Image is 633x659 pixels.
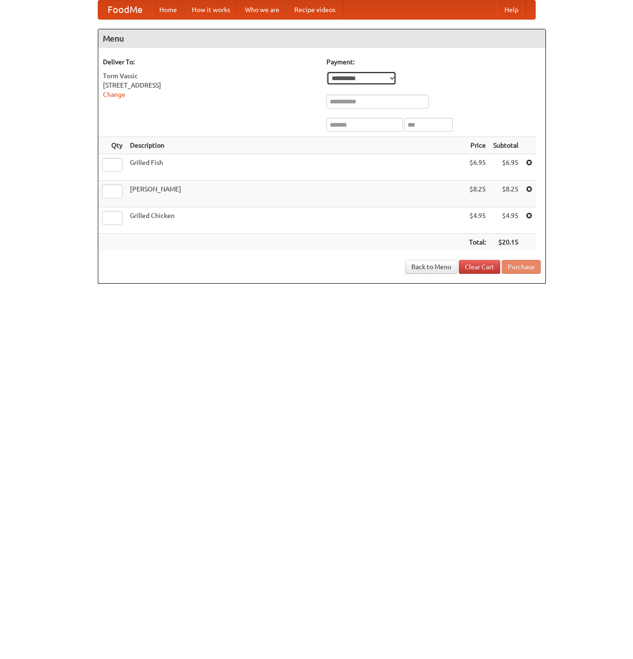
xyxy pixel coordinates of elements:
th: $20.15 [490,234,522,251]
td: $8.25 [490,181,522,207]
a: Back to Menu [405,260,457,274]
td: [PERSON_NAME] [126,181,465,207]
th: Price [465,137,490,154]
td: $4.95 [465,207,490,234]
a: FoodMe [98,0,152,19]
a: How it works [184,0,238,19]
h4: Menu [98,29,545,48]
td: $6.95 [465,154,490,181]
a: Who we are [238,0,287,19]
div: Torm Vassic [103,71,317,81]
a: Home [152,0,184,19]
th: Subtotal [490,137,522,154]
td: Grilled Chicken [126,207,465,234]
td: $8.25 [465,181,490,207]
h5: Payment: [327,57,541,67]
a: Recipe videos [287,0,343,19]
h5: Deliver To: [103,57,317,67]
button: Purchase [502,260,541,274]
td: $6.95 [490,154,522,181]
th: Qty [98,137,126,154]
th: Description [126,137,465,154]
td: Grilled Fish [126,154,465,181]
a: Change [103,91,125,98]
td: $4.95 [490,207,522,234]
th: Total: [465,234,490,251]
div: [STREET_ADDRESS] [103,81,317,90]
a: Help [497,0,526,19]
a: Clear Cart [459,260,500,274]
